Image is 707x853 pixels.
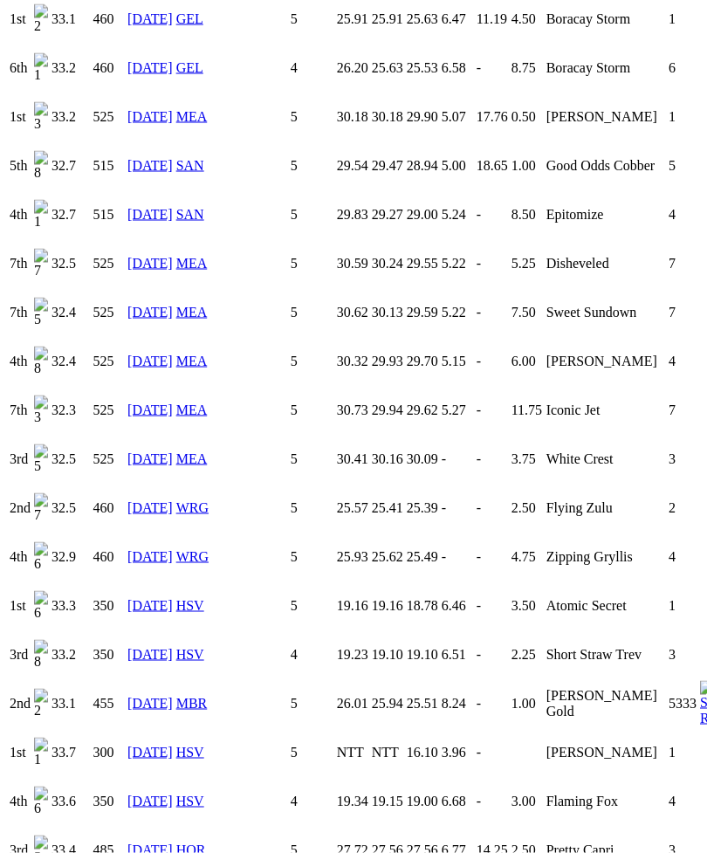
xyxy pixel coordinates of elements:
td: 4th [9,338,31,385]
td: 29.70 [406,338,439,385]
td: [PERSON_NAME] [546,729,666,776]
img: 1 [34,738,48,767]
td: 2 [668,485,697,532]
td: 29.47 [371,142,404,189]
td: 4th [9,191,31,238]
a: [DATE] [127,305,173,320]
td: 300 [93,729,126,776]
td: 1 [668,93,697,141]
td: 19.10 [406,631,439,678]
td: 30.18 [336,93,369,141]
a: MEA [176,109,208,124]
td: - [476,533,509,581]
td: 5 [290,338,334,385]
td: - [476,485,509,532]
td: 350 [93,582,126,629]
img: 2 [34,689,48,719]
a: [DATE] [127,402,173,417]
td: Atomic Secret [546,582,666,629]
td: 525 [93,240,126,287]
a: HSV [176,745,204,760]
td: Boracay Storm [546,45,666,92]
td: 1 [668,729,697,776]
a: [DATE] [127,207,173,222]
td: 6.68 [441,778,474,825]
td: 19.10 [371,631,404,678]
a: [DATE] [127,598,173,613]
a: MEA [176,256,208,271]
a: [DATE] [127,745,173,760]
td: - [476,436,509,483]
a: GEL [176,60,203,75]
td: 3rd [9,436,31,483]
td: - [476,191,509,238]
td: 3.96 [441,729,474,776]
a: [DATE] [127,794,173,808]
td: 6.58 [441,45,474,92]
td: 30.09 [406,436,439,483]
td: 3rd [9,631,31,678]
a: HSV [176,598,204,613]
a: SAN [176,207,204,222]
td: 5th [9,142,31,189]
td: 29.00 [406,191,439,238]
td: 5 [290,93,334,141]
td: 16.10 [406,729,439,776]
td: 29.83 [336,191,369,238]
td: 32.5 [51,485,91,532]
td: 19.16 [371,582,404,629]
td: 19.23 [336,631,369,678]
td: 3 [668,436,697,483]
td: - [476,45,509,92]
td: 32.4 [51,338,91,385]
td: 25.51 [406,680,439,727]
td: 4 [290,631,334,678]
td: 350 [93,631,126,678]
img: 3 [34,102,48,132]
td: - [476,240,509,287]
td: 32.4 [51,289,91,336]
img: 7 [34,493,48,523]
td: - [441,485,474,532]
td: 6.51 [441,631,474,678]
td: 7th [9,240,31,287]
td: 5.24 [441,191,474,238]
td: 455 [93,680,126,727]
td: - [476,729,509,776]
td: 7th [9,289,31,336]
td: 1st [9,93,31,141]
td: - [476,582,509,629]
td: 5.15 [441,338,474,385]
a: GEL [176,11,203,26]
td: 32.7 [51,191,91,238]
td: 3.50 [511,582,544,629]
td: 32.3 [51,387,91,434]
td: 4th [9,778,31,825]
td: [PERSON_NAME] Gold [546,680,666,727]
td: 5.00 [441,142,474,189]
a: SAN [176,158,204,173]
td: - [476,387,509,434]
a: [DATE] [127,451,173,466]
td: 30.32 [336,338,369,385]
td: 2.50 [511,485,544,532]
a: WRG [176,500,209,515]
a: [DATE] [127,60,173,75]
td: 6.00 [511,338,544,385]
td: 5.25 [511,240,544,287]
td: Disheveled [546,240,666,287]
td: 30.24 [371,240,404,287]
td: 25.94 [371,680,404,727]
td: 26.01 [336,680,369,727]
td: 29.90 [406,93,439,141]
td: 4 [290,778,334,825]
td: 1 [668,582,697,629]
td: 3 [668,631,697,678]
td: 7 [668,387,697,434]
td: Good Odds Cobber [546,142,666,189]
td: 4 [668,778,697,825]
td: 4 [290,45,334,92]
img: 2 [34,4,48,34]
img: 6 [34,787,48,816]
td: 17.76 [476,93,509,141]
